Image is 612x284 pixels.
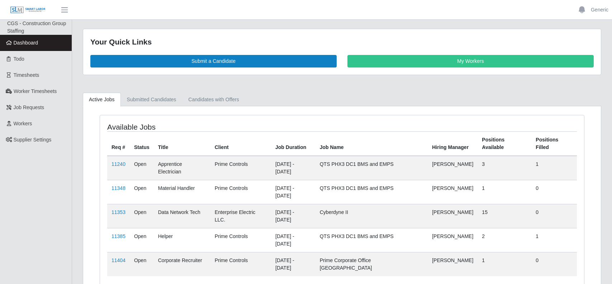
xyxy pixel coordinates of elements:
[130,204,154,228] td: Open
[316,204,428,228] td: Cyberdyne II
[14,104,44,110] span: Job Requests
[531,252,577,276] td: 0
[130,180,154,204] td: Open
[90,55,337,67] a: Submit a Candidate
[271,204,316,228] td: [DATE] - [DATE]
[478,252,531,276] td: 1
[112,257,125,263] a: 11404
[316,131,428,156] th: Job Name
[210,204,271,228] td: Enterprise Electric LLC.
[10,6,46,14] img: SLM Logo
[154,131,210,156] th: Title
[210,156,271,180] td: Prime Controls
[316,252,428,276] td: Prime Corporate Office [GEOGRAPHIC_DATA]
[271,131,316,156] th: Job Duration
[478,156,531,180] td: 3
[182,93,245,107] a: Candidates with Offers
[107,131,130,156] th: Req #
[428,228,478,252] td: [PERSON_NAME]
[428,156,478,180] td: [PERSON_NAME]
[428,180,478,204] td: [PERSON_NAME]
[210,228,271,252] td: Prime Controls
[478,228,531,252] td: 2
[130,252,154,276] td: Open
[7,20,66,34] span: CGS - Construction Group Staffing
[531,131,577,156] th: Positions Filled
[347,55,594,67] a: My Workers
[14,40,38,46] span: Dashboard
[90,36,594,48] div: Your Quick Links
[154,156,210,180] td: Apprentice Electrician
[130,131,154,156] th: Status
[210,180,271,204] td: Prime Controls
[428,252,478,276] td: [PERSON_NAME]
[478,180,531,204] td: 1
[154,180,210,204] td: Material Handler
[130,156,154,180] td: Open
[316,156,428,180] td: QTS PHX3 DC1 BMS and EMPS
[428,131,478,156] th: Hiring Manager
[83,93,121,107] a: Active Jobs
[154,204,210,228] td: Data Network Tech
[154,228,210,252] td: Helper
[14,137,52,143] span: Supplier Settings
[14,88,57,94] span: Worker Timesheets
[121,93,182,107] a: Submitted Candidates
[591,6,608,14] a: Generic
[112,233,125,239] a: 11385
[112,161,125,167] a: 11240
[531,228,577,252] td: 1
[316,228,428,252] td: QTS PHX3 DC1 BMS and EMPS
[478,204,531,228] td: 15
[130,228,154,252] td: Open
[14,56,24,62] span: Todo
[112,185,125,191] a: 11348
[210,252,271,276] td: Prime Controls
[107,122,296,131] h4: Available Jobs
[271,156,316,180] td: [DATE] - [DATE]
[14,121,32,126] span: Workers
[154,252,210,276] td: Corporate Recruiter
[210,131,271,156] th: Client
[478,131,531,156] th: Positions Available
[112,209,125,215] a: 11353
[531,204,577,228] td: 0
[14,72,39,78] span: Timesheets
[316,180,428,204] td: QTS PHX3 DC1 BMS and EMPS
[531,156,577,180] td: 1
[271,228,316,252] td: [DATE] - [DATE]
[271,252,316,276] td: [DATE] - [DATE]
[271,180,316,204] td: [DATE] - [DATE]
[531,180,577,204] td: 0
[428,204,478,228] td: [PERSON_NAME]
